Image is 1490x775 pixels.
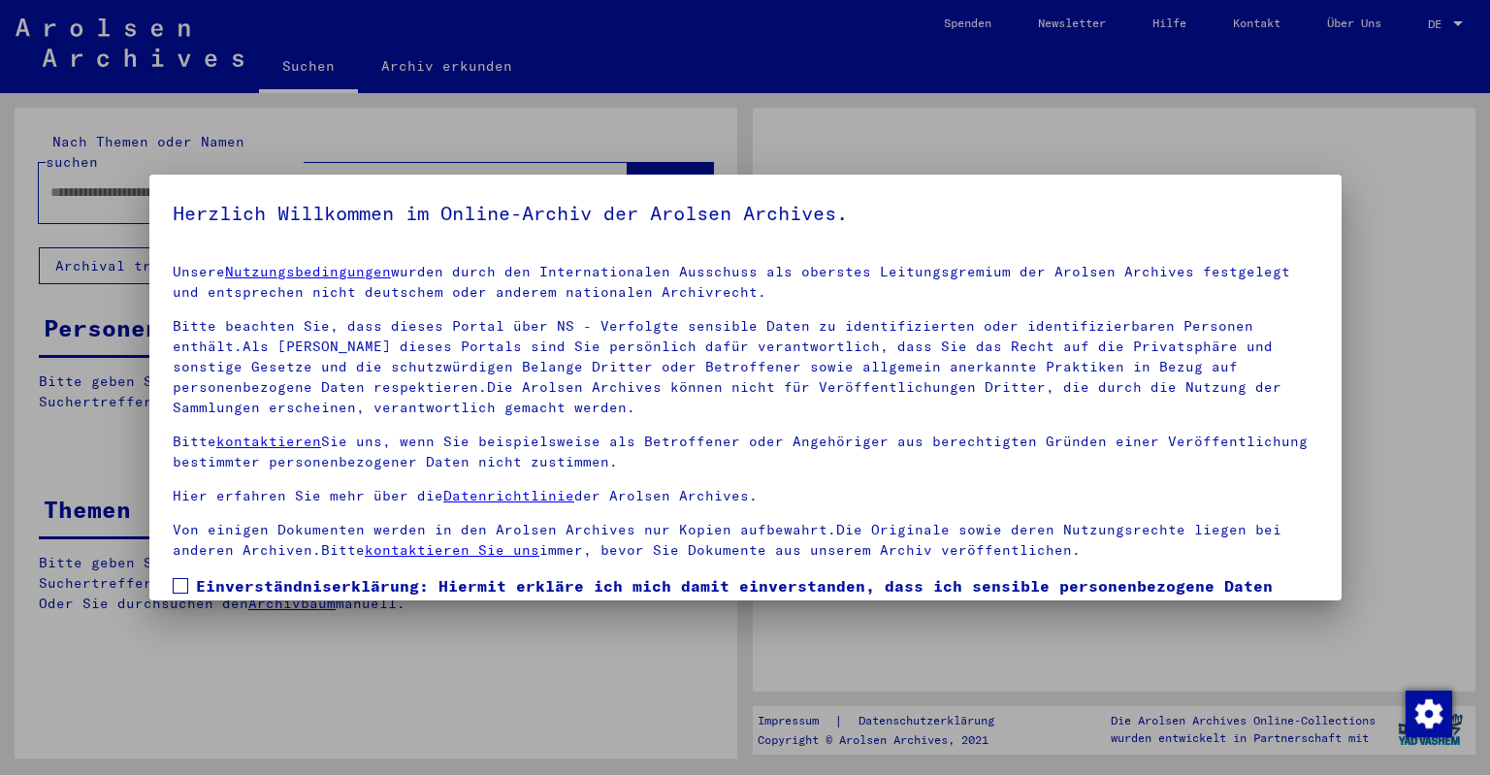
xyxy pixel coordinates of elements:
p: Bitte Sie uns, wenn Sie beispielsweise als Betroffener oder Angehöriger aus berechtigten Gründen ... [173,432,1318,472]
a: Datenrichtlinie [443,487,574,504]
span: Einverständniserklärung: Hiermit erkläre ich mich damit einverstanden, dass ich sensible personen... [196,574,1318,667]
p: Hier erfahren Sie mehr über die der Arolsen Archives. [173,486,1318,506]
p: Bitte beachten Sie, dass dieses Portal über NS - Verfolgte sensible Daten zu identifizierten oder... [173,316,1318,418]
p: Unsere wurden durch den Internationalen Ausschuss als oberstes Leitungsgremium der Arolsen Archiv... [173,262,1318,303]
a: kontaktieren [216,433,321,450]
a: Nutzungsbedingungen [225,263,391,280]
p: Von einigen Dokumenten werden in den Arolsen Archives nur Kopien aufbewahrt.Die Originale sowie d... [173,520,1318,561]
h5: Herzlich Willkommen im Online-Archiv der Arolsen Archives. [173,198,1318,229]
a: kontaktieren Sie uns [365,541,539,559]
img: Zustimmung ändern [1406,691,1452,737]
div: Zustimmung ändern [1405,690,1451,736]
